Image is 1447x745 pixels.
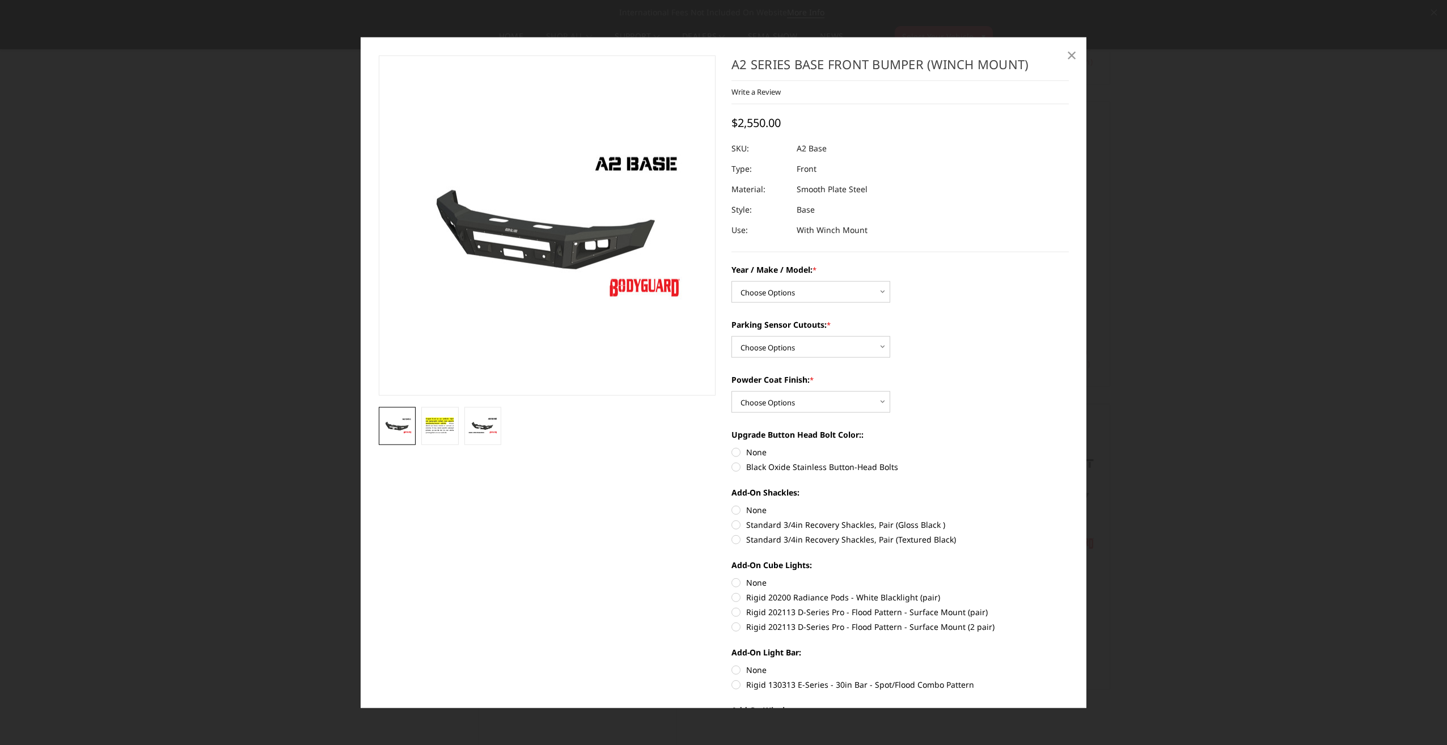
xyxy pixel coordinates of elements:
[797,138,827,159] dd: A2 Base
[1067,42,1077,66] span: ×
[731,664,1069,676] label: None
[797,179,868,200] dd: Smooth Plate Steel
[731,220,788,240] dt: Use:
[731,534,1069,545] label: Standard 3/4in Recovery Shackles, Pair (Textured Black)
[731,115,781,130] span: $2,550.00
[731,679,1069,691] label: Rigid 130313 E-Series - 30in Bar - Spot/Flood Combo Pattern
[797,200,815,220] dd: Base
[731,591,1069,603] label: Rigid 20200 Radiance Pods - White Blacklight (pair)
[731,519,1069,531] label: Standard 3/4in Recovery Shackles, Pair (Gloss Black )
[731,200,788,220] dt: Style:
[797,159,816,179] dd: Front
[797,220,868,240] dd: With Winch Mount
[731,486,1069,498] label: Add-On Shackles:
[731,504,1069,516] label: None
[1390,691,1447,745] iframe: Chat Widget
[731,461,1069,473] label: Black Oxide Stainless Button-Head Bolts
[731,87,781,97] a: Write a Review
[731,374,1069,386] label: Powder Coat Finish:
[731,446,1069,458] label: None
[731,606,1069,618] label: Rigid 202113 D-Series Pro - Flood Pattern - Surface Mount (pair)
[731,319,1069,331] label: Parking Sensor Cutouts:
[731,429,1069,441] label: Upgrade Button Head Bolt Color::
[731,577,1069,589] label: None
[731,646,1069,658] label: Add-On Light Bar:
[731,559,1069,571] label: Add-On Cube Lights:
[731,264,1069,276] label: Year / Make / Model:
[425,415,455,436] img: A2 Series Base Front Bumper (winch mount)
[731,138,788,159] dt: SKU:
[468,417,498,434] img: A2 Series Base Front Bumper (winch mount)
[731,704,1069,716] label: Add-On Winch:
[731,179,788,200] dt: Material:
[1063,45,1081,64] a: Close
[731,159,788,179] dt: Type:
[379,55,716,395] a: A2 Series Base Front Bumper (winch mount)
[731,55,1069,81] h1: A2 Series Base Front Bumper (winch mount)
[731,621,1069,633] label: Rigid 202113 D-Series Pro - Flood Pattern - Surface Mount (2 pair)
[382,417,413,434] img: A2 Series Base Front Bumper (winch mount)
